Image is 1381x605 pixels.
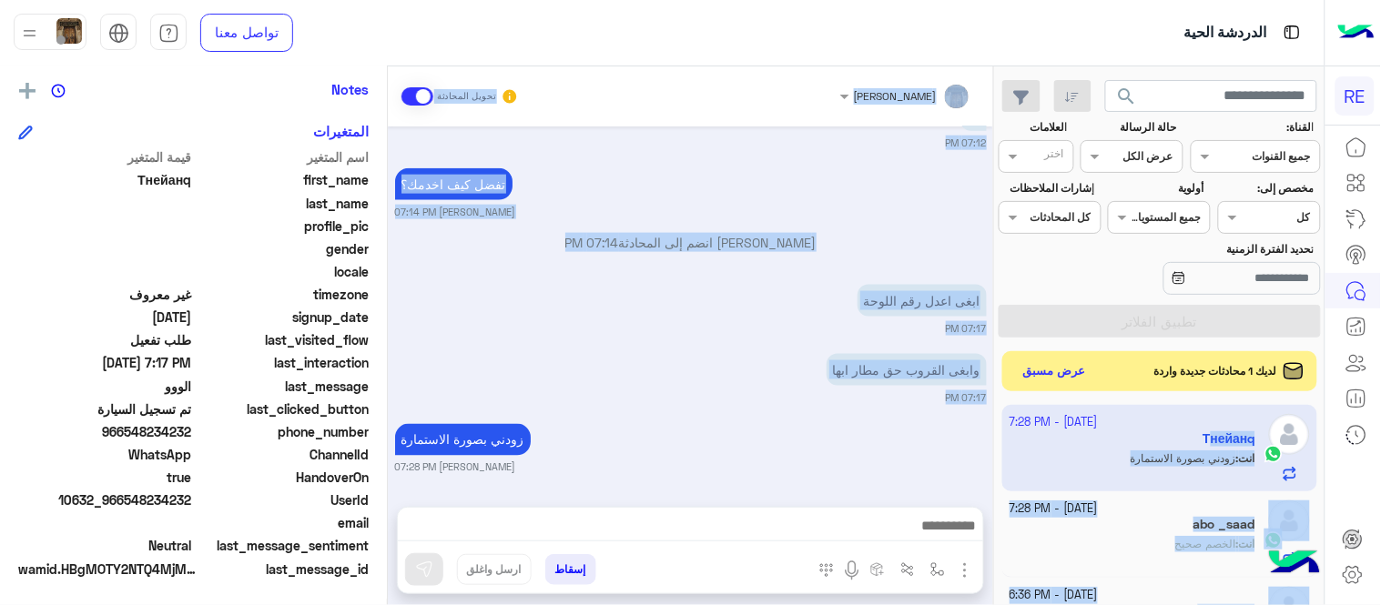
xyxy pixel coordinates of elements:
[900,562,915,577] img: Trigger scenario
[196,262,370,281] span: locale
[158,23,179,44] img: tab
[854,89,937,103] span: [PERSON_NAME]
[893,554,923,584] button: Trigger scenario
[819,563,834,578] img: make a call
[313,123,369,139] h6: المتغيرات
[18,308,192,327] span: 2025-10-04T15:18:39.854Z
[863,554,893,584] button: create order
[196,422,370,441] span: phone_number
[18,536,192,555] span: 0
[1010,587,1098,604] small: [DATE] - 6:36 PM
[196,239,370,258] span: gender
[395,168,513,200] p: 6/10/2025, 7:14 PM
[204,560,369,579] span: last_message_id
[19,83,36,99] img: add
[1154,363,1277,379] span: لديك 1 محادثات جديدة واردة
[1236,537,1255,550] b: :
[18,22,41,45] img: profile
[930,562,945,577] img: select flow
[18,468,192,487] span: true
[1193,517,1255,532] h5: abo _saad
[545,554,596,585] button: إسقاط
[196,377,370,396] span: last_message
[196,330,370,349] span: last_visited_flow
[18,353,192,372] span: 2025-10-06T16:17:42.8235118Z
[1045,146,1067,166] div: اختر
[18,445,192,464] span: 2
[1184,21,1267,45] p: الدردشة الحية
[565,235,619,250] span: 07:14 PM
[1269,500,1310,541] img: defaultAdmin.png
[196,399,370,418] span: last_clicked_button
[954,560,976,581] img: send attachment
[196,490,370,509] span: UserId
[946,136,987,150] small: 07:12 PM
[18,239,192,258] span: null
[196,353,370,372] span: last_interaction
[395,424,531,456] p: 6/10/2025, 7:28 PM
[395,205,516,219] small: [PERSON_NAME] 07:14 PM
[827,354,987,386] p: 6/10/2025, 7:17 PM
[1000,180,1094,197] label: إشارات الملاحظات
[395,233,987,252] p: [PERSON_NAME] انضم إلى المحادثة
[1335,76,1375,116] div: RE
[1220,180,1314,197] label: مخصص إلى:
[196,217,370,236] span: profile_pic
[18,490,192,509] span: 10632_966548234232
[1281,21,1304,44] img: tab
[18,560,200,579] span: wamid.HBgMOTY2NTQ4MjM0MjMyFQIAEhgUM0EzODg4Rjg0OUY1NDYyQjcwNzQA
[946,390,987,405] small: 07:17 PM
[18,170,192,189] span: Тнейанq
[999,305,1321,338] button: تطبيق الفلاتر
[18,262,192,281] span: null
[437,89,497,104] small: تحويل المحادثة
[196,468,370,487] span: HandoverOn
[18,285,192,304] span: غير معروف
[196,536,370,555] span: last_message_sentiment
[51,84,66,98] img: notes
[56,18,82,44] img: userImage
[200,14,293,52] a: تواصل معنا
[1000,119,1067,136] label: العلامات
[841,560,863,581] img: send voice note
[196,513,370,532] span: email
[1338,14,1375,52] img: Logo
[1263,532,1326,596] img: hulul-logo.png
[18,399,192,418] span: تم تسجيل السيارة
[18,147,192,166] span: قيمة المتغير
[196,445,370,464] span: ChannelId
[870,562,885,577] img: create order
[18,422,192,441] span: 966548234232
[1111,241,1315,257] label: تحديد الفترة الزمنية
[18,513,192,532] span: null
[196,147,370,166] span: اسم المتغير
[1193,119,1314,136] label: القناة:
[196,194,370,213] span: last_name
[196,170,370,189] span: first_name
[18,377,192,396] span: الووو
[1264,531,1283,550] img: WhatsApp
[150,14,187,52] a: tab
[1010,500,1098,518] small: [DATE] - 7:28 PM
[1175,537,1236,550] span: الخصم صحيح
[946,321,987,336] small: 07:17 PM
[858,285,987,317] p: 6/10/2025, 7:17 PM
[1105,80,1150,119] button: search
[415,560,433,579] img: send message
[1083,119,1177,136] label: حالة الرسالة
[457,554,532,585] button: ارسل واغلق
[395,460,516,475] small: [PERSON_NAME] 07:28 PM
[108,23,129,44] img: tab
[923,554,953,584] button: select flow
[1116,86,1138,107] span: search
[196,308,370,327] span: signup_date
[1239,537,1255,550] span: انت
[196,285,370,304] span: timezone
[331,81,369,97] h6: Notes
[1016,358,1094,385] button: عرض مسبق
[1111,180,1204,197] label: أولوية
[18,330,192,349] span: طلب تفعيل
